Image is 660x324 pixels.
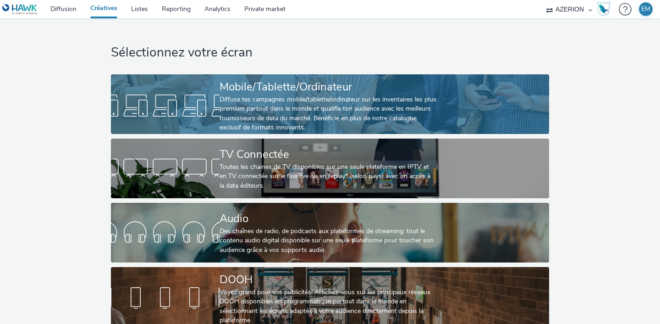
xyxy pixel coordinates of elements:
[111,139,549,198] a: TV ConnectéeToutes les chaines de TV disponibles sur une seule plateforme en IPTV et en TV connec...
[111,203,549,263] a: AudioDes chaînes de radio, de podcasts aux plateformes de streaming: tout le contenu audio digita...
[111,74,549,134] a: Mobile/Tablette/OrdinateurDiffuse tes campagnes mobile/tablette/ordinateur sur les inventaires le...
[220,95,437,133] div: Diffuse tes campagnes mobile/tablette/ordinateur sur les inventaires les plus premium partout dan...
[641,2,650,16] div: EM
[111,44,549,61] h1: Sélectionnez votre écran
[220,211,437,227] div: Audio
[2,4,38,15] img: undefined Logo
[220,162,437,190] div: Toutes les chaines de TV disponibles sur une seule plateforme en IPTV et en TV connectée sur le f...
[597,2,614,17] a: Hawk Academy
[220,227,437,255] div: Des chaînes de radio, de podcasts aux plateformes de streaming: tout le contenu audio digital dis...
[220,272,437,288] div: DOOH
[597,2,610,17] img: Hawk Academy
[220,79,437,95] div: Mobile/Tablette/Ordinateur
[220,146,437,162] div: TV Connectée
